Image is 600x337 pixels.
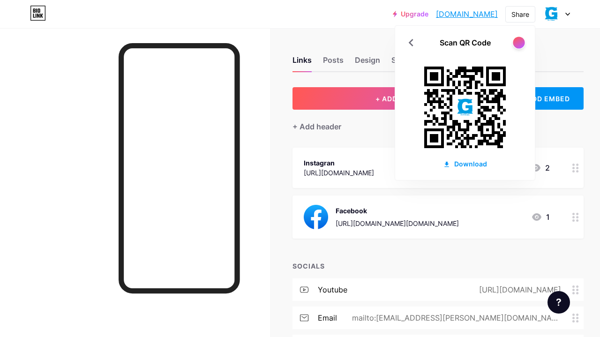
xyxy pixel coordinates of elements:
div: + Add header [292,121,341,132]
a: Upgrade [393,10,428,18]
div: email [318,312,337,323]
button: + ADD LINK [292,87,499,110]
div: [URL][DOMAIN_NAME][DOMAIN_NAME] [336,218,459,228]
div: [URL][DOMAIN_NAME] [304,168,374,178]
img: Facebook [304,205,328,229]
div: + ADD EMBED [506,87,584,110]
span: + ADD LINK [375,95,416,103]
div: mailto:[EMAIL_ADDRESS][PERSON_NAME][DOMAIN_NAME] [337,312,572,323]
div: Facebook [336,206,459,216]
div: Posts [323,54,344,71]
div: Download [443,159,487,169]
div: Links [292,54,312,71]
div: Instagran [304,158,374,168]
a: [DOMAIN_NAME] [436,8,498,20]
div: 2 [530,162,550,173]
div: SOCIALS [292,261,584,271]
div: 1 [531,211,550,223]
img: xgvisual [542,5,560,23]
div: Design [355,54,380,71]
div: youtube [318,284,347,295]
div: Scan QR Code [440,37,491,48]
div: Share [511,9,529,19]
div: Subscribers [391,54,435,71]
div: [URL][DOMAIN_NAME] [464,284,572,295]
